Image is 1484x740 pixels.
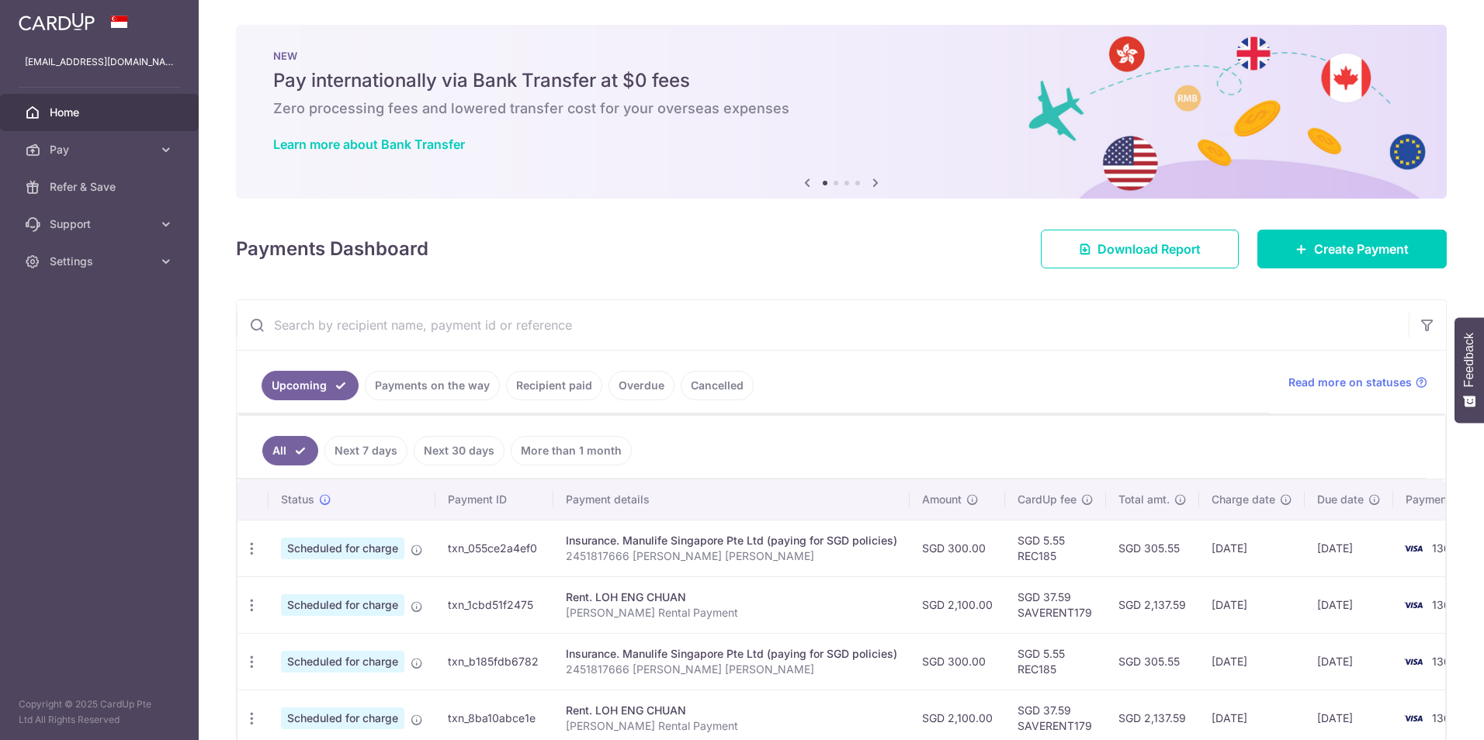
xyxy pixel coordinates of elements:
div: Insurance. Manulife Singapore Pte Ltd (paying for SGD policies) [566,533,897,548]
td: [DATE] [1199,633,1305,690]
span: Amount [922,492,962,507]
td: txn_1cbd51f2475 [435,576,553,633]
div: Insurance. Manulife Singapore Pte Ltd (paying for SGD policies) [566,646,897,662]
span: Status [281,492,314,507]
span: Download Report [1097,240,1201,258]
a: Cancelled [681,371,754,400]
div: Rent. LOH ENG CHUAN [566,703,897,718]
td: SGD 305.55 [1106,520,1199,576]
a: Create Payment [1257,230,1447,268]
span: 1364 [1432,655,1458,668]
p: [PERSON_NAME] Rental Payment [566,718,897,734]
img: Bank Card [1398,652,1429,671]
p: 2451817666 [PERSON_NAME] [PERSON_NAME] [566,548,897,564]
span: Pay [50,142,152,157]
a: Next 30 days [414,436,504,465]
h6: Zero processing fees and lowered transfer cost for your overseas expenses [273,99,1409,118]
a: Overdue [609,371,674,400]
td: [DATE] [1305,633,1393,690]
img: Bank Card [1398,596,1429,614]
h4: Payments Dashboard [236,235,428,263]
p: NEW [273,50,1409,62]
img: Bank transfer banner [236,25,1447,199]
button: Feedback - Show survey [1455,317,1484,423]
img: CardUp [19,12,95,31]
td: SGD 37.59 SAVERENT179 [1005,576,1106,633]
a: Read more on statuses [1288,375,1427,390]
a: More than 1 month [511,436,632,465]
span: Refer & Save [50,179,152,195]
span: Feedback [1462,333,1476,387]
a: Payments on the way [365,371,500,400]
input: Search by recipient name, payment id or reference [237,300,1409,350]
a: Download Report [1041,230,1239,268]
span: 1364 [1432,598,1458,611]
a: All [262,436,318,465]
span: CardUp fee [1018,492,1077,507]
td: [DATE] [1199,520,1305,576]
td: txn_055ce2a4ef0 [435,520,553,576]
img: Bank Card [1398,539,1429,558]
span: Total amt. [1118,492,1170,507]
td: SGD 300.00 [910,520,1005,576]
span: 1364 [1432,711,1458,724]
th: Payment ID [435,479,553,520]
img: Bank Card [1398,709,1429,728]
td: [DATE] [1305,576,1393,633]
a: Next 7 days [324,436,407,465]
span: Create Payment [1314,240,1409,258]
span: Read more on statuses [1288,375,1412,390]
td: txn_b185fdb6782 [435,633,553,690]
td: SGD 305.55 [1106,633,1199,690]
span: Scheduled for charge [281,594,404,616]
span: Scheduled for charge [281,651,404,673]
td: SGD 2,100.00 [910,576,1005,633]
span: Due date [1317,492,1364,507]
td: SGD 2,137.59 [1106,576,1199,633]
p: [EMAIL_ADDRESS][DOMAIN_NAME] [25,54,174,70]
p: [PERSON_NAME] Rental Payment [566,605,897,621]
a: Recipient paid [506,371,602,400]
span: Charge date [1212,492,1275,507]
th: Payment details [553,479,910,520]
td: [DATE] [1199,576,1305,633]
span: Settings [50,254,152,269]
td: [DATE] [1305,520,1393,576]
td: SGD 300.00 [910,633,1005,690]
td: SGD 5.55 REC185 [1005,633,1106,690]
p: 2451817666 [PERSON_NAME] [PERSON_NAME] [566,662,897,677]
a: Learn more about Bank Transfer [273,137,465,152]
div: Rent. LOH ENG CHUAN [566,590,897,605]
span: 1364 [1432,541,1458,555]
span: Scheduled for charge [281,707,404,729]
a: Upcoming [262,371,359,400]
span: Scheduled for charge [281,538,404,559]
span: Home [50,105,152,120]
h5: Pay internationally via Bank Transfer at $0 fees [273,68,1409,93]
td: SGD 5.55 REC185 [1005,520,1106,576]
span: Support [50,216,152,232]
